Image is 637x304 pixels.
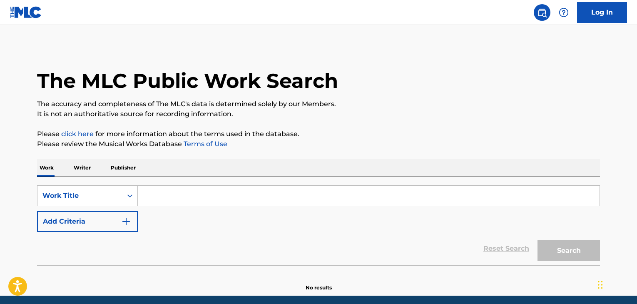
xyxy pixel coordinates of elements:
p: Writer [71,159,93,177]
p: It is not an authoritative source for recording information. [37,109,600,119]
p: Work [37,159,56,177]
a: Terms of Use [182,140,227,148]
div: Drag [598,272,603,297]
p: No results [306,274,332,292]
p: Publisher [108,159,138,177]
iframe: Chat Widget [595,264,637,304]
a: Log In [577,2,627,23]
div: Help [555,4,572,21]
img: MLC Logo [10,6,42,18]
img: search [537,7,547,17]
form: Search Form [37,185,600,265]
a: click here [61,130,94,138]
a: Public Search [534,4,550,21]
p: Please for more information about the terms used in the database. [37,129,600,139]
div: Work Title [42,191,117,201]
button: Add Criteria [37,211,138,232]
p: The accuracy and completeness of The MLC's data is determined solely by our Members. [37,99,600,109]
h1: The MLC Public Work Search [37,68,338,93]
p: Please review the Musical Works Database [37,139,600,149]
img: 9d2ae6d4665cec9f34b9.svg [121,217,131,227]
img: help [559,7,569,17]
